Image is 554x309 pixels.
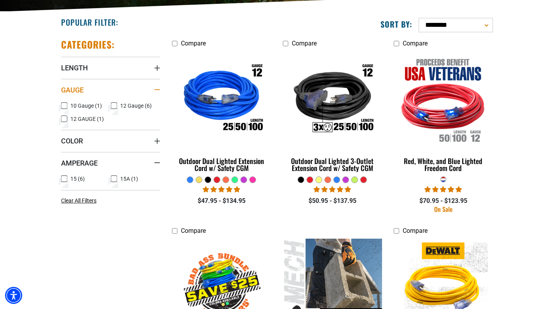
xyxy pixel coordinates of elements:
span: 4.83 stars [203,186,240,193]
a: Outdoor Dual Lighted Extension Cord w/ Safety CGM Outdoor Dual Lighted Extension Cord w/ Safety CGM [172,51,271,176]
h2: Popular Filter: [61,17,118,27]
span: 5.00 stars [424,186,462,193]
summary: Color [61,130,160,152]
span: 15 (6) [70,176,85,182]
div: Red, White, and Blue Lighted Freedom Cord [394,157,493,171]
div: $47.95 - $134.95 [172,196,271,206]
span: Amperage [61,159,98,168]
div: On Sale [394,206,493,212]
span: Compare [181,40,206,47]
span: Compare [292,40,317,47]
span: Clear All Filters [61,197,96,204]
a: Outdoor Dual Lighted 3-Outlet Extension Cord w/ Safety CGM Outdoor Dual Lighted 3-Outlet Extensio... [283,51,382,176]
span: Gauge [61,86,84,94]
div: $70.95 - $123.95 [394,196,493,206]
div: $50.95 - $137.95 [283,196,382,206]
span: Color [61,136,83,145]
summary: Gauge [61,79,160,101]
span: 12 GAUGE (1) [70,116,104,122]
img: Outdoor Dual Lighted Extension Cord w/ Safety CGM [173,55,271,144]
img: Red, White, and Blue Lighted Freedom Cord [394,55,492,144]
span: Compare [181,227,206,234]
span: 12 Gauge (6) [120,103,152,108]
summary: Amperage [61,152,160,174]
span: Compare [403,40,428,47]
span: Length [61,63,88,72]
div: Outdoor Dual Lighted Extension Cord w/ Safety CGM [172,157,271,171]
h2: Categories: [61,38,115,51]
span: 15A (1) [120,176,138,182]
div: Outdoor Dual Lighted 3-Outlet Extension Cord w/ Safety CGM [283,157,382,171]
img: Outdoor Dual Lighted 3-Outlet Extension Cord w/ Safety CGM [283,55,381,144]
a: Red, White, and Blue Lighted Freedom Cord Red, White, and Blue Lighted Freedom Cord [394,51,493,176]
span: 4.80 stars [314,186,351,193]
summary: Length [61,57,160,79]
span: 10 Gauge (1) [70,103,102,108]
label: Sort by: [380,19,412,29]
a: Clear All Filters [61,197,100,205]
span: Compare [403,227,428,234]
div: Accessibility Menu [5,287,22,304]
